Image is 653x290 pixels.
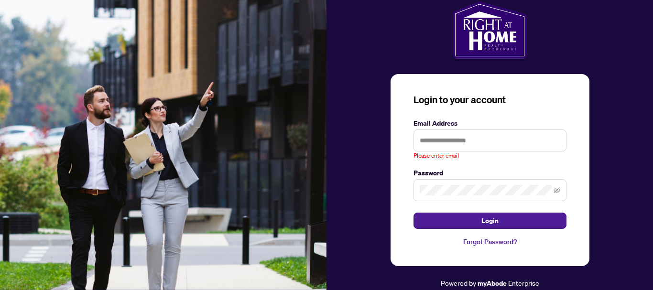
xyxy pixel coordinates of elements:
span: Login [481,213,499,228]
h3: Login to your account [414,93,566,107]
button: Login [414,213,566,229]
a: Forgot Password? [414,236,566,247]
label: Password [414,168,566,178]
span: Enterprise [508,279,539,287]
label: Email Address [414,118,566,129]
span: Please enter email [414,151,459,161]
a: myAbode [478,278,507,289]
span: eye-invisible [554,187,560,193]
img: ma-logo [453,1,527,59]
span: Powered by [441,279,476,287]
